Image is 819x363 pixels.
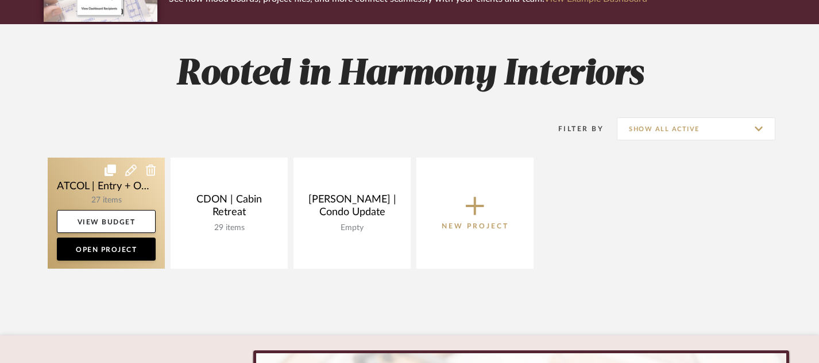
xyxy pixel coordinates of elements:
[442,220,509,232] p: New Project
[180,223,279,233] div: 29 items
[416,158,534,269] button: New Project
[57,210,156,233] a: View Budget
[303,193,401,223] div: [PERSON_NAME] | Condo Update
[180,193,279,223] div: CDON | Cabin Retreat
[303,223,401,233] div: Empty
[57,238,156,261] a: Open Project
[543,123,604,135] div: Filter By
